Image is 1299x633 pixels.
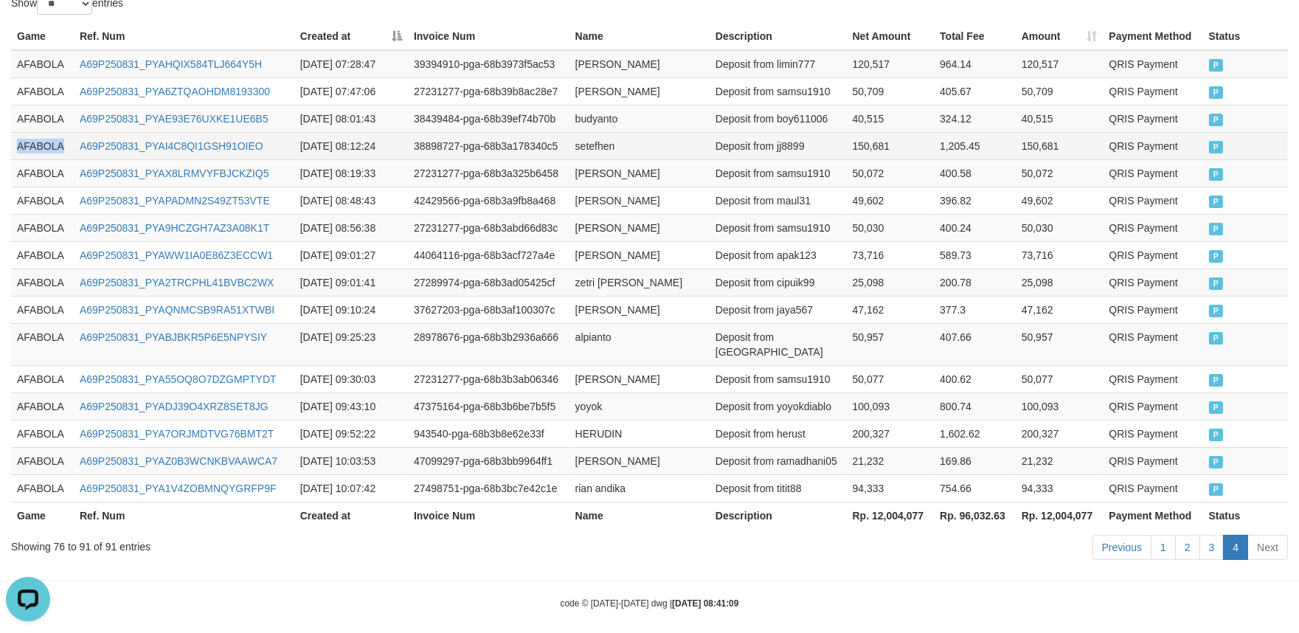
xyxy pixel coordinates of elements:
[710,77,847,105] td: Deposit from samsu1910
[1103,77,1202,105] td: QRIS Payment
[294,323,408,365] td: [DATE] 09:25:23
[847,187,935,214] td: 49,602
[1016,50,1104,78] td: 120,517
[1092,535,1151,560] a: Previous
[1016,365,1104,392] td: 50,077
[80,140,263,152] a: A69P250831_PYAI4C8QI1GSH91OIEO
[1209,429,1224,441] span: PAID
[1103,105,1202,132] td: QRIS Payment
[11,214,74,241] td: AFABOLA
[1103,447,1202,474] td: QRIS Payment
[1209,305,1224,317] span: PAID
[408,23,569,50] th: Invoice Num
[569,105,710,132] td: budyanto
[80,401,269,412] a: A69P250831_PYADJ39O4XRZ8SET8JG
[934,447,1016,474] td: 169.86
[11,187,74,214] td: AFABOLA
[1103,241,1202,269] td: QRIS Payment
[710,474,847,502] td: Deposit from titit88
[1103,214,1202,241] td: QRIS Payment
[569,241,710,269] td: [PERSON_NAME]
[1016,392,1104,420] td: 100,093
[80,58,262,70] a: A69P250831_PYAHQIX584TLJ664Y5H
[710,241,847,269] td: Deposit from apak123
[1016,502,1104,529] th: Rp. 12,004,077
[1016,241,1104,269] td: 73,716
[11,50,74,78] td: AFABOLA
[847,214,935,241] td: 50,030
[1103,502,1202,529] th: Payment Method
[1016,269,1104,296] td: 25,098
[11,447,74,474] td: AFABOLA
[710,502,847,529] th: Description
[1103,420,1202,447] td: QRIS Payment
[847,365,935,392] td: 50,077
[569,365,710,392] td: [PERSON_NAME]
[408,269,569,296] td: 27289974-pga-68b3ad05425cf
[569,474,710,502] td: rian andika
[847,50,935,78] td: 120,517
[408,50,569,78] td: 39394910-pga-68b3973f5ac53
[1199,535,1224,560] a: 3
[11,77,74,105] td: AFABOLA
[1209,59,1224,72] span: PAID
[408,392,569,420] td: 47375164-pga-68b3b6be7b5f5
[569,159,710,187] td: [PERSON_NAME]
[847,159,935,187] td: 50,072
[408,502,569,529] th: Invoice Num
[934,392,1016,420] td: 800.74
[80,249,273,261] a: A69P250831_PYAWW1IA0E86Z3ECCW1
[1209,168,1224,181] span: PAID
[80,222,269,234] a: A69P250831_PYA9HCZGH7AZ3A08K1T
[710,159,847,187] td: Deposit from samsu1910
[1209,141,1224,153] span: PAID
[847,132,935,159] td: 150,681
[1151,535,1176,560] a: 1
[1103,50,1202,78] td: QRIS Payment
[80,482,277,494] a: A69P250831_PYA1V4ZOBMNQYGRFP9F
[408,323,569,365] td: 28978676-pga-68b3b2936a666
[1209,374,1224,387] span: PAID
[672,598,738,609] strong: [DATE] 08:41:09
[294,132,408,159] td: [DATE] 08:12:24
[408,241,569,269] td: 44064116-pga-68b3acf727a4e
[569,132,710,159] td: setefhen
[569,447,710,474] td: [PERSON_NAME]
[1103,392,1202,420] td: QRIS Payment
[569,296,710,323] td: [PERSON_NAME]
[934,132,1016,159] td: 1,205.45
[11,132,74,159] td: AFABOLA
[1016,214,1104,241] td: 50,030
[1103,323,1202,365] td: QRIS Payment
[1016,23,1104,50] th: Amount: activate to sort column ascending
[294,159,408,187] td: [DATE] 08:19:33
[710,365,847,392] td: Deposit from samsu1910
[1103,159,1202,187] td: QRIS Payment
[1223,535,1248,560] a: 4
[11,269,74,296] td: AFABOLA
[1209,332,1224,345] span: PAID
[1175,535,1200,560] a: 2
[710,105,847,132] td: Deposit from boy611006
[1016,77,1104,105] td: 50,709
[11,502,74,529] th: Game
[1209,401,1224,414] span: PAID
[294,420,408,447] td: [DATE] 09:52:22
[710,50,847,78] td: Deposit from limin777
[934,105,1016,132] td: 324.12
[294,187,408,214] td: [DATE] 08:48:43
[1209,250,1224,263] span: PAID
[934,77,1016,105] td: 405.67
[408,214,569,241] td: 27231277-pga-68b3abd66d83c
[294,214,408,241] td: [DATE] 08:56:38
[710,269,847,296] td: Deposit from cipuik99
[1103,132,1202,159] td: QRIS Payment
[847,420,935,447] td: 200,327
[1103,296,1202,323] td: QRIS Payment
[847,447,935,474] td: 21,232
[1016,323,1104,365] td: 50,957
[294,23,408,50] th: Created at: activate to sort column descending
[1209,277,1224,290] span: PAID
[1209,223,1224,235] span: PAID
[80,428,274,440] a: A69P250831_PYA7ORJMDTVG76BMT2T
